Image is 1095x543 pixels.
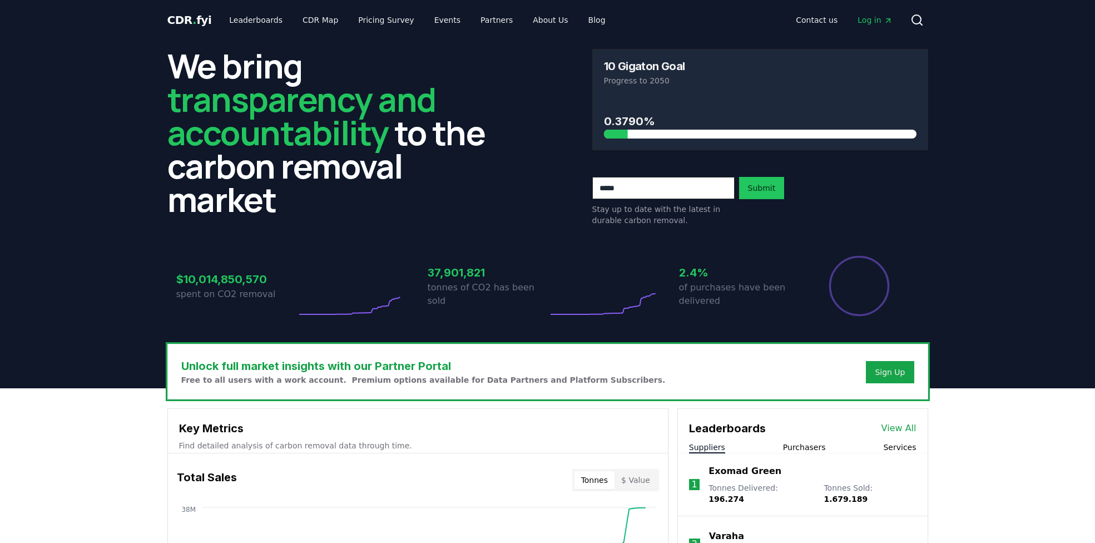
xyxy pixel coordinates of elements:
[787,10,901,30] nav: Main
[691,478,697,491] p: 1
[604,61,685,72] h3: 10 Gigaton Goal
[849,10,901,30] a: Log in
[824,482,916,505] p: Tonnes Sold :
[866,361,914,383] button: Sign Up
[177,469,237,491] h3: Total Sales
[220,10,614,30] nav: Main
[167,12,212,28] a: CDR.fyi
[615,471,657,489] button: $ Value
[428,281,548,308] p: tonnes of CO2 has been sold
[689,442,725,453] button: Suppliers
[824,495,868,503] span: 1.679.189
[787,10,846,30] a: Contact us
[176,271,296,288] h3: $10,014,850,570
[875,367,905,378] a: Sign Up
[428,264,548,281] h3: 37,901,821
[349,10,423,30] a: Pricing Survey
[708,482,812,505] p: Tonnes Delivered :
[181,506,196,514] tspan: 38M
[739,177,785,199] button: Submit
[881,422,916,435] a: View All
[472,10,522,30] a: Partners
[708,495,744,503] span: 196.274
[167,49,503,216] h2: We bring to the carbon removal market
[883,442,916,453] button: Services
[294,10,347,30] a: CDR Map
[167,76,436,155] span: transparency and accountability
[579,10,615,30] a: Blog
[604,113,916,130] h3: 0.3790%
[858,14,892,26] span: Log in
[425,10,469,30] a: Events
[574,471,615,489] button: Tonnes
[828,255,890,317] div: Percentage of sales delivered
[181,374,666,386] p: Free to all users with a work account. Premium options available for Data Partners and Platform S...
[167,13,212,27] span: CDR fyi
[709,530,744,543] a: Varaha
[592,204,735,226] p: Stay up to date with the latest in durable carbon removal.
[689,420,766,437] h3: Leaderboards
[176,288,296,301] p: spent on CO2 removal
[679,264,799,281] h3: 2.4%
[708,465,781,478] a: Exomad Green
[179,420,657,437] h3: Key Metrics
[783,442,826,453] button: Purchasers
[179,440,657,451] p: Find detailed analysis of carbon removal data through time.
[679,281,799,308] p: of purchases have been delivered
[220,10,291,30] a: Leaderboards
[181,358,666,374] h3: Unlock full market insights with our Partner Portal
[524,10,577,30] a: About Us
[604,75,916,86] p: Progress to 2050
[192,13,196,27] span: .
